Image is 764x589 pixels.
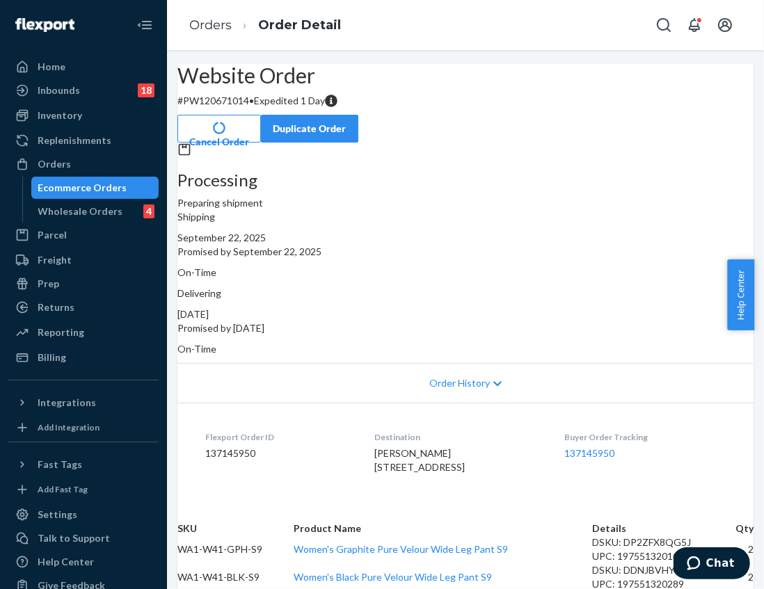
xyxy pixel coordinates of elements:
div: Freight [38,253,72,267]
th: Qty [729,522,754,535]
div: [DATE] [177,307,754,321]
div: Replenishments [38,134,111,147]
a: Women's Graphite Pure Velour Wide Leg Pant S9 [294,543,508,555]
span: [PERSON_NAME] [STREET_ADDRESS] [374,447,465,473]
div: Returns [38,300,74,314]
th: SKU [177,522,294,535]
a: Orders [8,153,159,175]
a: Billing [8,346,159,369]
div: Home [38,60,65,74]
div: DSKU: DDNJBVHYKAP [592,563,730,577]
ol: breadcrumbs [178,5,352,46]
button: Fast Tags [8,453,159,476]
div: Billing [38,350,66,364]
a: Reporting [8,321,159,344]
a: Replenishments [8,129,159,152]
p: On-Time [177,266,754,280]
p: # PW120671014 [177,94,754,108]
a: Orders [189,17,232,33]
a: Home [8,56,159,78]
p: Promised by September 22, 2025 [177,245,754,259]
th: Product Name [294,522,592,535]
div: Duplicate Order [273,122,347,136]
span: Expedited 1 Day [254,95,325,106]
div: Talk to Support [38,531,110,545]
button: Integrations [8,392,159,414]
h3: Processing [177,171,754,189]
a: Prep [8,273,159,295]
iframe: Opens a widget where you can chat to one of our agents [674,547,750,582]
div: Inbounds [38,83,80,97]
button: Talk to Support [8,527,159,549]
a: Ecommerce Orders [31,177,159,199]
div: UPC: 197551320166 [592,549,730,563]
button: Help Center [727,259,754,330]
td: WA1-W41-GPH-S9 [177,535,294,563]
a: Inbounds18 [8,79,159,102]
dt: Flexport Order ID [205,431,352,443]
button: Cancel Order [177,115,261,143]
p: Promised by [DATE] [177,321,754,335]
p: On-Time [177,342,754,356]
th: Details [592,522,730,535]
img: Flexport logo [15,18,74,32]
a: 137145950 [564,447,614,459]
div: Wholesale Orders [38,204,123,218]
div: Orders [38,157,71,171]
a: Parcel [8,224,159,246]
span: Order History [429,376,490,390]
div: Parcel [38,228,67,242]
h2: Website Order [177,64,754,87]
div: Prep [38,277,59,291]
p: Shipping [177,210,754,224]
td: 2 [729,535,754,563]
dt: Buyer Order Tracking [564,431,726,443]
div: September 22, 2025 [177,231,754,245]
div: 18 [138,83,154,97]
a: Returns [8,296,159,318]
div: DSKU: DP2ZFX8QG5J [592,535,730,549]
button: Open notifications [681,11,708,39]
dd: 137145950 [205,446,352,460]
button: Open Search Box [650,11,678,39]
div: Settings [38,508,77,522]
div: Reporting [38,325,84,339]
div: Inventory [38,108,82,122]
div: Integrations [38,396,96,410]
p: Delivering [177,287,754,300]
div: Fast Tags [38,458,82,471]
a: Settings [8,503,159,526]
div: Help Center [38,555,94,569]
a: Add Integration [8,419,159,436]
a: Women's Black Pure Velour Wide Leg Pant S9 [294,571,492,583]
div: Ecommerce Orders [38,181,127,195]
div: Add Integration [38,421,100,433]
a: Order Detail [258,17,341,33]
div: Add Fast Tag [38,483,88,495]
div: 4 [143,204,154,218]
a: Freight [8,249,159,271]
button: Duplicate Order [261,115,358,143]
a: Help Center [8,551,159,573]
div: Preparing shipment [177,171,754,210]
button: Close Navigation [131,11,159,39]
a: Add Fast Tag [8,481,159,498]
span: • [249,95,254,106]
button: Open account menu [711,11,739,39]
a: Wholesale Orders4 [31,200,159,223]
dt: Destination [374,431,543,443]
a: Inventory [8,104,159,127]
